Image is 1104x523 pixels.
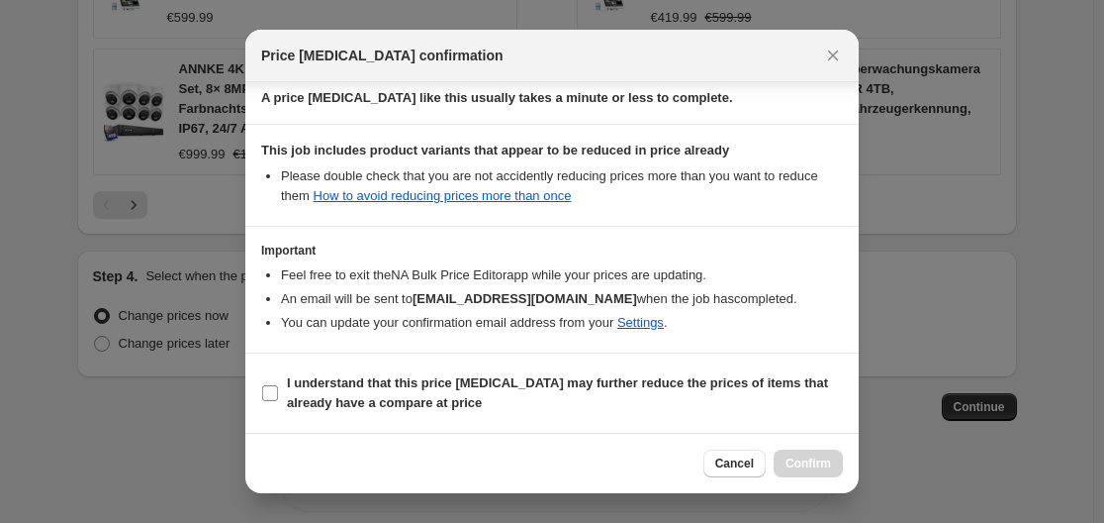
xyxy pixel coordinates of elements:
[261,90,733,105] b: A price [MEDICAL_DATA] like this usually takes a minute or less to complete.
[281,166,843,206] li: Please double check that you are not accidently reducing prices more than you want to reduce them
[281,313,843,333] li: You can update your confirmation email address from your .
[314,188,572,203] a: How to avoid reducing prices more than once
[281,265,843,285] li: Feel free to exit the NA Bulk Price Editor app while your prices are updating.
[281,289,843,309] li: An email will be sent to when the job has completed .
[413,291,637,306] b: [EMAIL_ADDRESS][DOMAIN_NAME]
[703,450,766,477] button: Cancel
[819,42,847,69] button: Close
[715,456,754,471] span: Cancel
[287,375,828,410] b: I understand that this price [MEDICAL_DATA] may further reduce the prices of items that already h...
[261,46,504,65] span: Price [MEDICAL_DATA] confirmation
[617,315,664,330] a: Settings
[261,243,843,259] h3: Important
[261,143,729,157] b: This job includes product variants that appear to be reduced in price already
